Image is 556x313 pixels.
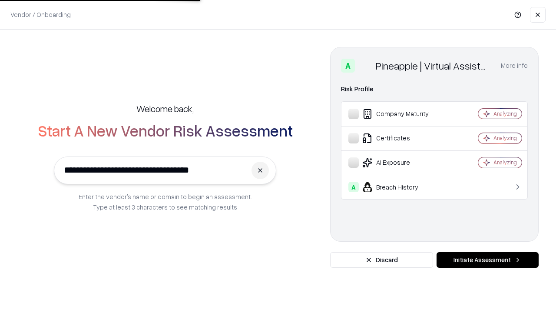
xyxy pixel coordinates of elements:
[493,110,517,117] div: Analyzing
[493,159,517,166] div: Analyzing
[376,59,490,73] div: Pineapple | Virtual Assistant Agency
[79,191,252,212] p: Enter the vendor’s name or domain to begin an assessment. Type at least 3 characters to see match...
[136,103,194,115] h5: Welcome back,
[10,10,71,19] p: Vendor / Onboarding
[348,157,452,168] div: AI Exposure
[348,182,452,192] div: Breach History
[348,182,359,192] div: A
[348,133,452,143] div: Certificates
[437,252,539,268] button: Initiate Assessment
[493,134,517,142] div: Analyzing
[348,109,452,119] div: Company Maturity
[38,122,293,139] h2: Start A New Vendor Risk Assessment
[501,58,528,73] button: More info
[358,59,372,73] img: Pineapple | Virtual Assistant Agency
[330,252,433,268] button: Discard
[341,84,528,94] div: Risk Profile
[341,59,355,73] div: A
